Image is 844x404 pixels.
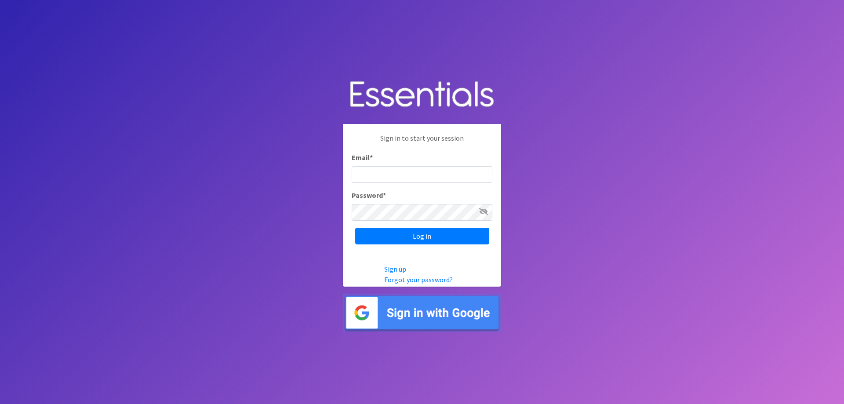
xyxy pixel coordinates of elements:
[384,265,406,273] a: Sign up
[343,72,501,117] img: Human Essentials
[352,133,492,152] p: Sign in to start your session
[343,294,501,332] img: Sign in with Google
[383,191,386,200] abbr: required
[384,275,453,284] a: Forgot your password?
[352,152,373,163] label: Email
[355,228,489,244] input: Log in
[352,190,386,200] label: Password
[370,153,373,162] abbr: required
